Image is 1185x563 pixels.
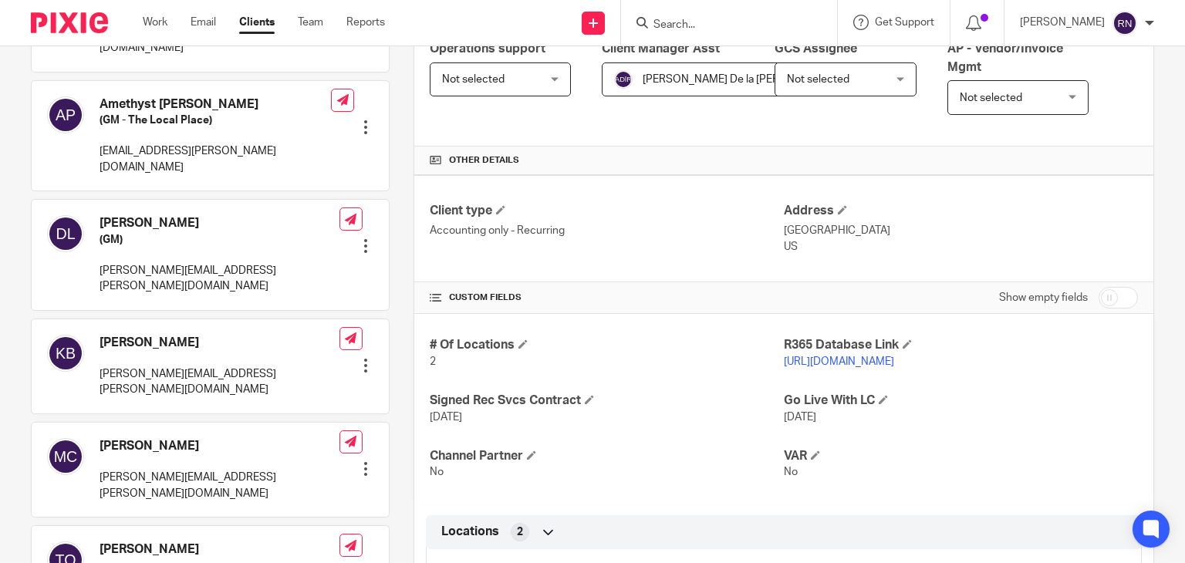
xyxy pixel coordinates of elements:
[100,143,331,175] p: [EMAIL_ADDRESS][PERSON_NAME][DOMAIN_NAME]
[100,96,331,113] h4: Amethyst [PERSON_NAME]
[430,223,784,238] p: Accounting only - Recurring
[31,12,108,33] img: Pixie
[100,366,339,398] p: [PERSON_NAME][EMAIL_ADDRESS][PERSON_NAME][DOMAIN_NAME]
[784,448,1138,464] h4: VAR
[47,335,84,372] img: svg%3E
[191,15,216,30] a: Email
[430,412,462,423] span: [DATE]
[430,448,784,464] h4: Channel Partner
[430,42,545,55] span: Operations support
[784,393,1138,409] h4: Go Live With LC
[999,290,1088,305] label: Show empty fields
[784,239,1138,255] p: US
[517,524,523,540] span: 2
[430,467,444,477] span: No
[784,412,816,423] span: [DATE]
[652,19,791,32] input: Search
[875,17,934,28] span: Get Support
[960,93,1022,103] span: Not selected
[100,470,339,501] p: [PERSON_NAME][EMAIL_ADDRESS][PERSON_NAME][DOMAIN_NAME]
[1020,15,1105,30] p: [PERSON_NAME]
[602,42,720,55] span: Client Manager Asst
[784,356,894,367] a: [URL][DOMAIN_NAME]
[430,292,784,304] h4: CUSTOM FIELDS
[614,70,633,89] img: svg%3E
[441,524,499,540] span: Locations
[784,223,1138,238] p: [GEOGRAPHIC_DATA]
[430,356,436,367] span: 2
[143,15,167,30] a: Work
[100,438,339,454] h4: [PERSON_NAME]
[47,215,84,252] img: svg%3E
[430,393,784,409] h4: Signed Rec Svcs Contract
[449,154,519,167] span: Other details
[643,74,841,85] span: [PERSON_NAME] De la [PERSON_NAME]
[430,203,784,219] h4: Client type
[100,263,339,295] p: [PERSON_NAME][EMAIL_ADDRESS][PERSON_NAME][DOMAIN_NAME]
[298,15,323,30] a: Team
[346,15,385,30] a: Reports
[100,541,339,558] h4: [PERSON_NAME]
[775,42,857,55] span: GCS Assignee
[787,74,849,85] span: Not selected
[47,438,84,475] img: svg%3E
[784,467,798,477] span: No
[100,215,339,231] h4: [PERSON_NAME]
[784,203,1138,219] h4: Address
[442,74,505,85] span: Not selected
[47,96,84,133] img: svg%3E
[100,335,339,351] h4: [PERSON_NAME]
[947,42,1063,72] span: AP - Vendor/Invoice Mgmt
[1112,11,1137,35] img: svg%3E
[430,337,784,353] h4: # Of Locations
[784,337,1138,353] h4: R365 Database Link
[100,232,339,248] h5: (GM)
[100,113,331,128] h5: (GM - The Local Place)
[239,15,275,30] a: Clients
